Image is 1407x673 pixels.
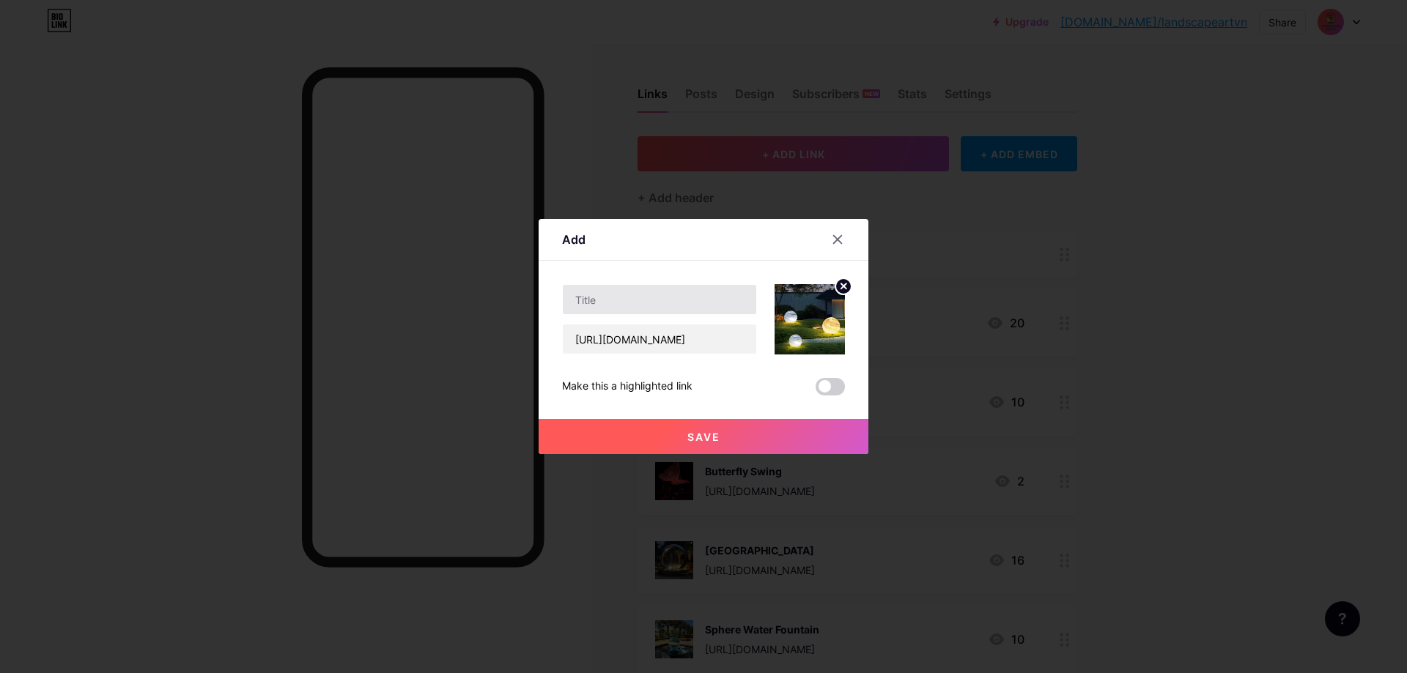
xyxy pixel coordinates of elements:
img: link_thumbnail [775,284,845,354]
input: Title [563,285,756,314]
input: URL [563,324,756,354]
div: Add [562,231,586,248]
span: Save [687,431,720,443]
button: Save [539,419,868,454]
div: Make this a highlighted link [562,378,693,395]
